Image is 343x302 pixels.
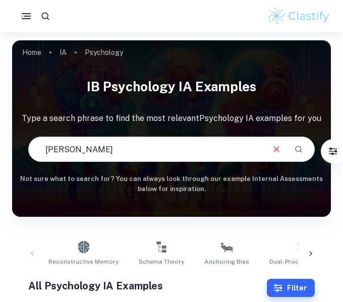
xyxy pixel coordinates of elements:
input: E.g. cognitive development theories, abnormal psychology case studies, social psychology experime... [29,135,263,163]
p: Type a search phrase to find the most relevant Psychology IA examples for you [12,112,331,125]
button: Filter [323,141,343,161]
h6: Not sure what to search for? You can always look through our example Internal Assessments below f... [12,174,331,195]
a: Home [22,45,41,59]
span: Schema Theory [139,257,184,266]
p: Psychology [85,47,123,58]
a: IA [60,45,67,59]
img: Clastify logo [267,6,331,26]
h1: IB Psychology IA examples [12,73,331,100]
button: Search [290,141,307,158]
span: Reconstructive Memory [48,257,119,266]
button: Clear [267,140,286,159]
button: Filter [267,279,315,297]
span: Anchoring Bias [204,257,249,266]
h1: All Psychology IA Examples [28,278,267,293]
span: Dual-Processing Model [269,257,338,266]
